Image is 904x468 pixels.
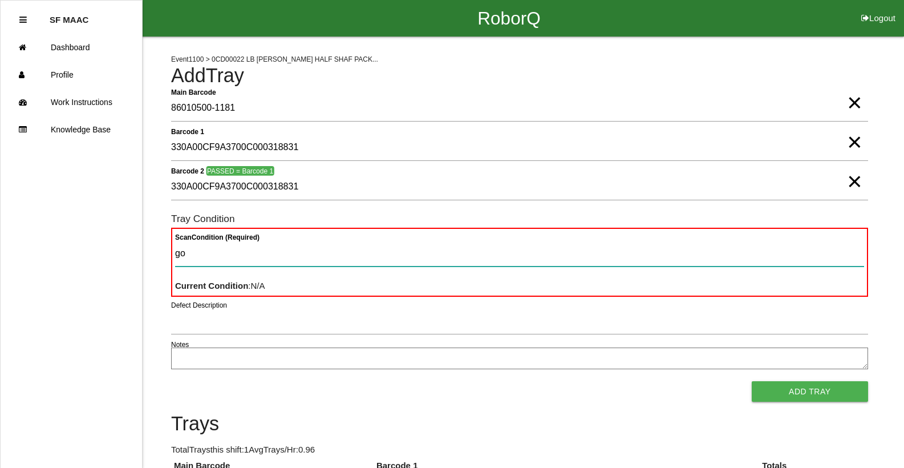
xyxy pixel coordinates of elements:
label: Notes [171,340,189,350]
b: Current Condition [175,281,248,291]
span: Clear Input [847,119,862,142]
span: PASSED = Barcode 1 [206,166,274,176]
span: : N/A [175,281,265,291]
span: Event 1100 > 0CD00022 LB [PERSON_NAME] HALF SHAF PACK... [171,55,378,63]
b: Main Barcode [171,88,216,96]
a: Work Instructions [1,88,142,116]
h4: Add Tray [171,65,868,87]
a: Dashboard [1,34,142,61]
span: Clear Input [847,80,862,103]
b: Barcode 1 [171,127,204,135]
p: SF MAAC [50,6,88,25]
span: Clear Input [847,159,862,181]
button: Add Tray [752,381,868,402]
input: Required [171,95,868,122]
b: Scan Condition (Required) [175,233,260,241]
h6: Tray Condition [171,213,868,224]
p: Total Trays this shift: 1 Avg Trays /Hr: 0.96 [171,443,868,457]
h4: Trays [171,413,868,435]
div: Close [19,6,27,34]
a: Knowledge Base [1,116,142,143]
b: Barcode 2 [171,167,204,175]
label: Defect Description [171,300,227,310]
a: Profile [1,61,142,88]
